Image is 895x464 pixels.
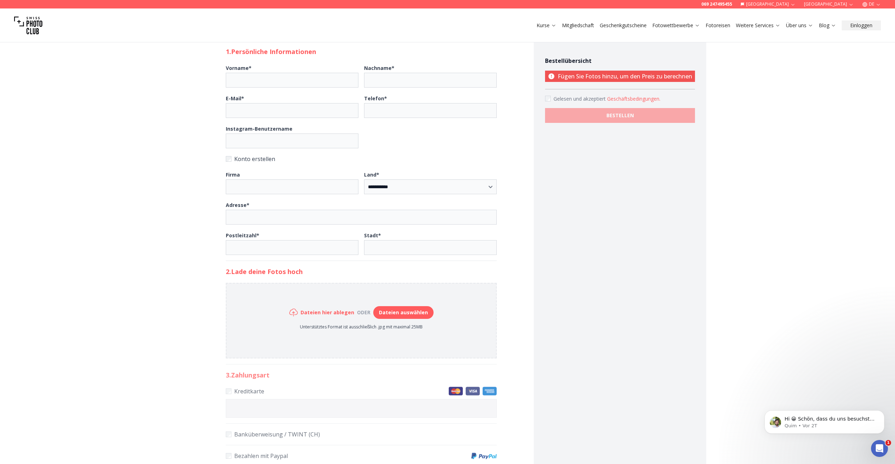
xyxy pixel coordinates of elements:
[226,65,252,71] b: Vorname *
[364,240,497,255] input: Stadt*
[226,267,497,276] h2: 2. Lade deine Fotos hoch
[226,103,358,118] input: E-Mail*
[226,210,497,225] input: Adresse*
[226,125,292,132] b: Instagram-Benutzername
[14,11,42,40] img: Swiss photo club
[364,171,379,178] b: Land *
[597,20,649,30] button: Geschenkgutscheine
[364,73,497,88] input: Nachname*
[562,22,594,29] a: Mitgliedschaft
[226,73,358,88] input: Vorname*
[226,240,358,255] input: Postleitzahl*
[816,20,839,30] button: Blog
[607,95,660,102] button: Accept termsGelesen und akzeptiert
[703,20,733,30] button: Fotoreisen
[606,112,634,119] b: BESTELLEN
[373,306,434,319] button: Dateien auswählen
[364,179,497,194] select: Land*
[885,440,891,446] span: 1
[364,65,394,71] b: Nachname *
[701,1,732,7] a: 069 247495455
[354,309,373,316] div: oder
[537,22,556,29] a: Kurse
[783,20,816,30] button: Über uns
[364,95,387,102] b: Telefon *
[226,202,249,208] b: Adresse *
[819,22,836,29] a: Blog
[364,232,381,239] b: Stadt *
[842,20,881,30] button: Einloggen
[226,47,497,56] h2: 1. Persönliche Informationen
[226,154,497,164] label: Konto erstellen
[226,171,240,178] b: Firma
[733,20,783,30] button: Weitere Services
[226,133,358,148] input: Instagram-Benutzername
[534,20,559,30] button: Kurse
[554,95,607,102] span: Gelesen und akzeptiert
[706,22,730,29] a: Fotoreisen
[545,71,695,82] p: Fügen Sie Fotos hinzu, um den Preis zu berechnen
[559,20,597,30] button: Mitgliedschaft
[226,179,358,194] input: Firma
[289,324,434,330] p: Unterstütztes Format ist ausschließlich .jpg mit maximal 25MB
[545,56,695,65] h4: Bestellübersicht
[545,96,551,101] input: Accept terms
[226,232,259,239] b: Postleitzahl *
[754,395,895,445] iframe: Intercom notifications Nachricht
[786,22,813,29] a: Über uns
[871,440,888,457] iframe: Intercom live chat
[652,22,700,29] a: Fotowettbewerbe
[600,22,647,29] a: Geschenkgutscheine
[649,20,703,30] button: Fotowettbewerbe
[736,22,780,29] a: Weitere Services
[364,103,497,118] input: Telefon*
[545,108,695,123] button: BESTELLEN
[226,95,244,102] b: E-Mail *
[226,156,231,162] input: Konto erstellen
[301,309,354,316] h6: Dateien hier ablegen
